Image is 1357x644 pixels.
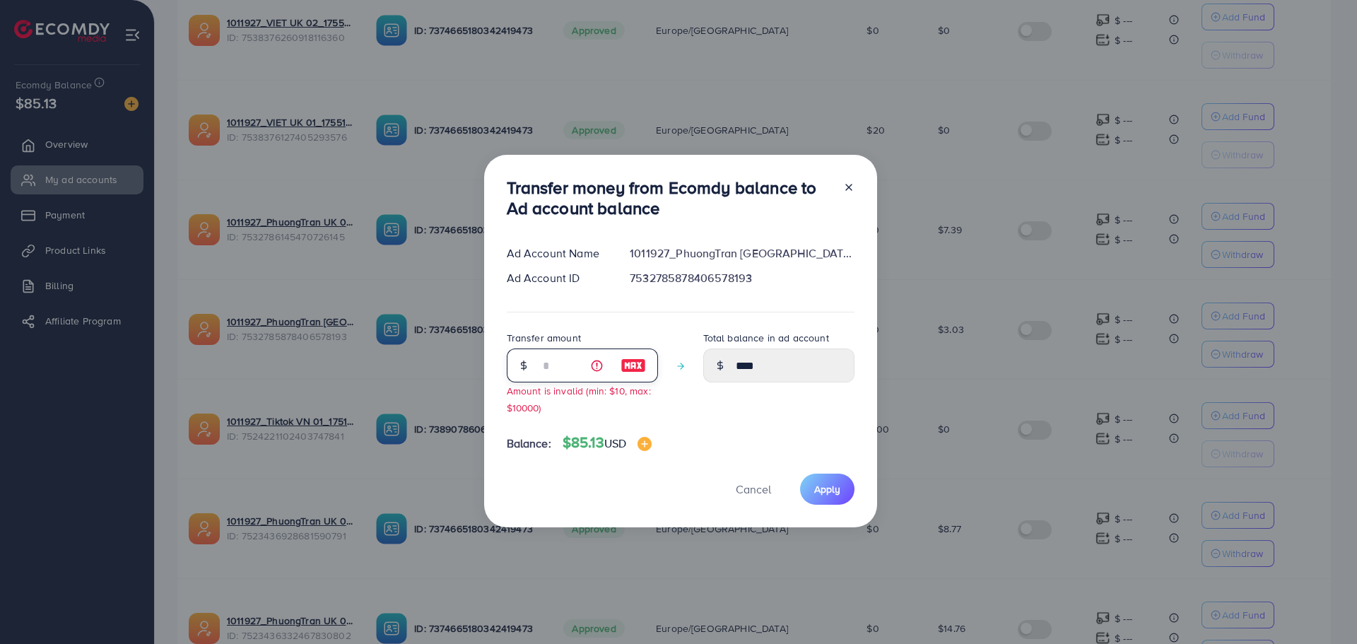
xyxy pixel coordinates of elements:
h3: Transfer money from Ecomdy balance to Ad account balance [507,177,832,218]
label: Transfer amount [507,331,581,345]
button: Apply [800,474,854,504]
img: image [621,357,646,374]
span: Apply [814,482,840,496]
span: USD [604,435,626,451]
label: Total balance in ad account [703,331,829,345]
img: image [638,437,652,451]
small: Amount is invalid (min: $10, max: $10000) [507,384,651,414]
h4: $85.13 [563,434,652,452]
div: 7532785878406578193 [618,270,865,286]
div: Ad Account ID [495,270,619,286]
iframe: Chat [1297,580,1346,633]
div: 1011927_PhuongTran [GEOGRAPHIC_DATA] 08_1753863400059 [618,245,865,262]
div: Ad Account Name [495,245,619,262]
span: Balance: [507,435,551,452]
button: Cancel [718,474,789,504]
span: Cancel [736,481,771,497]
